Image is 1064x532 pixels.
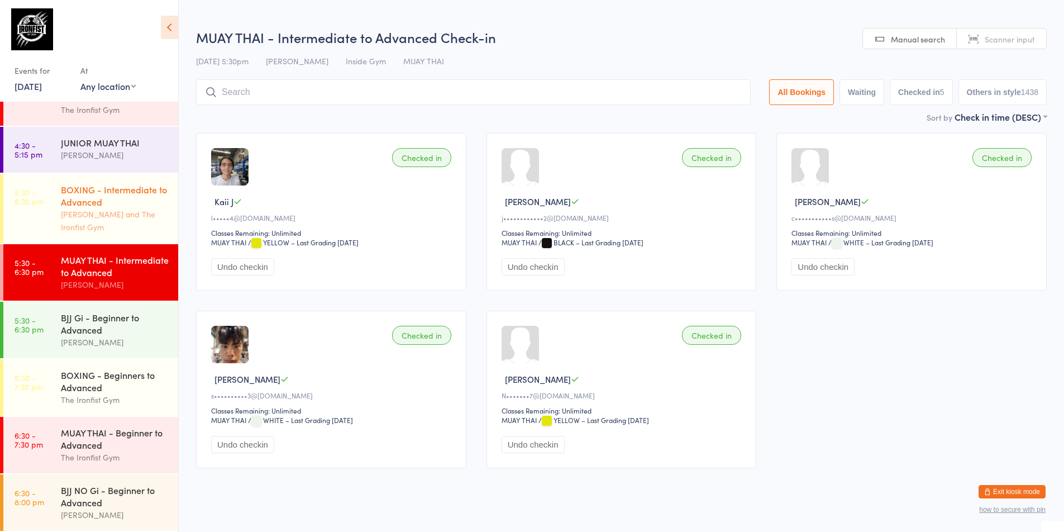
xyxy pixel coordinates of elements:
[502,406,745,415] div: Classes Remaining: Unlimited
[828,237,933,247] span: / WHITE – Last Grading [DATE]
[196,79,751,105] input: Search
[211,258,274,275] button: Undo checkin
[502,436,565,453] button: Undo checkin
[61,208,169,234] div: [PERSON_NAME] and The Ironfist Gym
[505,373,571,385] span: [PERSON_NAME]
[791,213,1035,222] div: c•••••••••••s@[DOMAIN_NAME]
[502,228,745,237] div: Classes Remaining: Unlimited
[248,237,359,247] span: / YELLOW – Last Grading [DATE]
[795,196,861,207] span: [PERSON_NAME]
[979,485,1046,498] button: Exit kiosk mode
[985,34,1035,45] span: Scanner input
[211,391,455,400] div: s••••••••••3@[DOMAIN_NAME]
[502,237,537,247] div: MUAY THAI
[61,103,169,116] div: The Ironfist Gym
[211,436,274,453] button: Undo checkin
[15,188,44,206] time: 5:30 - 6:30 pm
[15,488,44,506] time: 6:30 - 8:00 pm
[3,244,178,301] a: 5:30 -6:30 pmMUAY THAI - Intermediate to Advanced[PERSON_NAME]
[890,79,953,105] button: Checked in5
[61,311,169,336] div: BJJ Gi - Beginner to Advanced
[392,148,451,167] div: Checked in
[972,148,1032,167] div: Checked in
[3,474,178,531] a: 6:30 -8:00 pmBJJ NO Gi - Beginner to Advanced[PERSON_NAME]
[80,61,136,80] div: At
[15,373,43,391] time: 6:30 - 7:30 pm
[211,406,455,415] div: Classes Remaining: Unlimited
[502,391,745,400] div: N•••••••7@[DOMAIN_NAME]
[80,80,136,92] div: Any location
[61,136,169,149] div: JUNIOR MUAY THAI
[682,148,741,167] div: Checked in
[15,61,69,80] div: Events for
[979,506,1046,514] button: how to secure with pin
[15,431,43,449] time: 6:30 - 7:30 pm
[538,237,643,247] span: / BLACK – Last Grading [DATE]
[11,8,53,50] img: The Ironfist Gym
[891,34,945,45] span: Manual search
[61,369,169,393] div: BOXING - Beginners to Advanced
[1021,88,1038,97] div: 1438
[769,79,834,105] button: All Bookings
[15,258,44,276] time: 5:30 - 6:30 pm
[211,228,455,237] div: Classes Remaining: Unlimited
[955,111,1047,123] div: Check in time (DESC)
[266,55,328,66] span: [PERSON_NAME]
[61,336,169,349] div: [PERSON_NAME]
[211,415,246,425] div: MUAY THAI
[61,484,169,509] div: BJJ NO Gi - Beginner to Advanced
[392,326,451,345] div: Checked in
[3,302,178,358] a: 5:30 -6:30 pmBJJ Gi - Beginner to Advanced[PERSON_NAME]
[538,415,649,425] span: / YELLOW – Last Grading [DATE]
[61,149,169,161] div: [PERSON_NAME]
[15,80,42,92] a: [DATE]
[502,213,745,222] div: j••••••••••••2@[DOMAIN_NAME]
[502,258,565,275] button: Undo checkin
[211,237,246,247] div: MUAY THAI
[940,88,944,97] div: 5
[505,196,571,207] span: [PERSON_NAME]
[346,55,386,66] span: Inside Gym
[3,127,178,173] a: 4:30 -5:15 pmJUNIOR MUAY THAI[PERSON_NAME]
[61,426,169,451] div: MUAY THAI - Beginner to Advanced
[958,79,1047,105] button: Others in style1438
[61,451,169,464] div: The Ironfist Gym
[791,237,827,247] div: MUAY THAI
[791,228,1035,237] div: Classes Remaining: Unlimited
[3,417,178,473] a: 6:30 -7:30 pmMUAY THAI - Beginner to AdvancedThe Ironfist Gym
[196,55,249,66] span: [DATE] 5:30pm
[61,254,169,278] div: MUAY THAI - Intermediate to Advanced
[15,141,42,159] time: 4:30 - 5:15 pm
[214,373,280,385] span: [PERSON_NAME]
[791,258,855,275] button: Undo checkin
[15,316,44,334] time: 5:30 - 6:30 pm
[3,359,178,416] a: 6:30 -7:30 pmBOXING - Beginners to AdvancedThe Ironfist Gym
[61,278,169,291] div: [PERSON_NAME]
[927,112,952,123] label: Sort by
[61,509,169,521] div: [PERSON_NAME]
[682,326,741,345] div: Checked in
[196,28,1047,46] h2: MUAY THAI - Intermediate to Advanced Check-in
[502,415,537,425] div: MUAY THAI
[211,326,249,363] img: image1733711963.png
[211,213,455,222] div: l•••••4@[DOMAIN_NAME]
[61,183,169,208] div: BOXING - Intermediate to Advanced
[211,148,249,186] img: image1701330884.png
[839,79,884,105] button: Waiting
[214,196,233,207] span: Kaii J
[61,393,169,406] div: The Ironfist Gym
[248,415,353,425] span: / WHITE – Last Grading [DATE]
[403,55,444,66] span: MUAY THAI
[3,174,178,243] a: 5:30 -6:30 pmBOXING - Intermediate to Advanced[PERSON_NAME] and The Ironfist Gym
